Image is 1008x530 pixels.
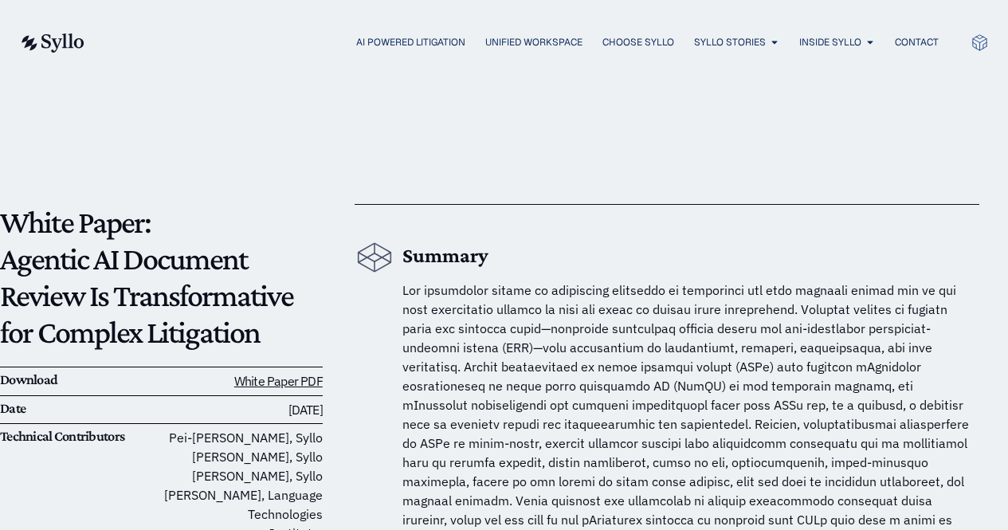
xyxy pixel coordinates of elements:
[602,35,674,49] a: Choose Syllo
[161,400,322,420] h6: [DATE]
[485,35,582,49] a: Unified Workspace
[116,35,939,50] div: Menu Toggle
[694,35,766,49] a: Syllo Stories
[116,35,939,50] nav: Menu
[402,244,488,267] b: Summary
[234,373,323,389] a: White Paper PDF
[799,35,861,49] a: Inside Syllo
[356,35,465,49] a: AI Powered Litigation
[19,33,84,53] img: syllo
[895,35,939,49] a: Contact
